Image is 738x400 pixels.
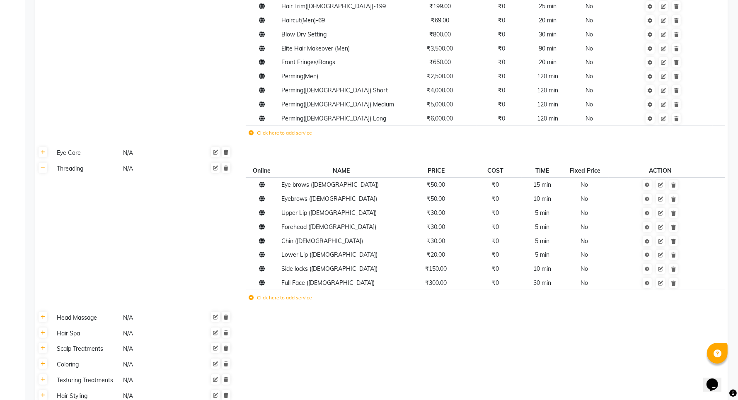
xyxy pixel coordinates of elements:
span: No [581,251,588,258]
div: Eye Care [53,148,119,158]
div: Head Massage [53,313,119,323]
th: PRICE [403,164,469,178]
div: N/A [122,328,188,339]
span: No [581,223,588,231]
label: Click here to add service [249,294,312,301]
span: No [586,87,593,94]
span: ₹0 [492,265,499,272]
th: TIME [522,164,563,178]
span: Upper Lip ([DEMOGRAPHIC_DATA]) [282,209,377,217]
span: ₹0 [492,209,499,217]
span: 20 min [539,58,557,66]
span: Lower Lip ([DEMOGRAPHIC_DATA]) [282,251,378,258]
span: ₹30.00 [427,237,445,245]
span: ₹0 [498,72,506,80]
span: No [581,195,588,202]
span: 5 min [535,209,549,217]
span: ₹50.00 [427,181,445,188]
span: Perming([DEMOGRAPHIC_DATA]) Short [282,87,388,94]
span: ₹0 [498,31,506,38]
div: Hair Spa [53,328,119,339]
span: ₹0 [498,2,506,10]
span: Side locks ([DEMOGRAPHIC_DATA]) [282,265,378,272]
span: ₹800.00 [429,31,451,38]
span: ₹20.00 [427,251,445,258]
span: 120 min [537,115,558,122]
span: ₹0 [492,223,499,231]
span: ₹0 [492,195,499,202]
span: ₹3,500.00 [427,45,453,52]
div: N/A [122,375,188,386]
span: No [586,115,593,122]
span: ₹0 [492,237,499,245]
span: ₹6,000.00 [427,115,453,122]
span: No [581,279,588,287]
span: Haircut(Men)-69 [282,17,325,24]
span: ₹0 [492,251,499,258]
span: 90 min [539,45,557,52]
iframe: chat widget [703,367,730,392]
th: Online [246,164,279,178]
span: 120 min [537,87,558,94]
span: ₹69.00 [431,17,449,24]
span: 15 min [533,181,551,188]
span: No [581,265,588,272]
div: N/A [122,164,188,174]
span: No [586,101,593,108]
span: No [586,72,593,80]
span: ₹0 [498,87,506,94]
span: Blow Dry Setting [282,31,327,38]
span: ₹4,000.00 [427,87,453,94]
div: Scalp Treatments [53,344,119,354]
span: Eye brows ([DEMOGRAPHIC_DATA]) [282,181,379,188]
span: ₹5,000.00 [427,101,453,108]
th: NAME [279,164,403,178]
span: 20 min [539,17,557,24]
span: ₹300.00 [426,279,447,287]
div: N/A [122,344,188,354]
span: Perming(Men) [282,72,319,80]
th: Fixed Price [563,164,609,178]
span: Full Face ([DEMOGRAPHIC_DATA]) [282,279,375,287]
span: No [586,2,593,10]
span: No [586,58,593,66]
span: ₹0 [498,115,506,122]
span: 10 min [533,265,551,272]
span: No [581,237,588,245]
span: ₹2,500.00 [427,72,453,80]
span: 30 min [533,279,551,287]
div: Coloring [53,359,119,370]
span: 10 min [533,195,551,202]
span: ₹0 [498,45,506,52]
span: ₹0 [498,101,506,108]
span: ₹0 [498,17,506,24]
span: 5 min [535,223,549,231]
div: N/A [122,313,188,323]
div: Texturing Treatments [53,375,119,386]
span: ₹30.00 [427,223,445,231]
span: Front Fringes/Bangs [282,58,336,66]
span: 5 min [535,237,549,245]
span: Chin ([DEMOGRAPHIC_DATA]) [282,237,363,245]
span: ₹30.00 [427,209,445,217]
div: N/A [122,148,188,158]
div: Threading [53,164,119,174]
th: ACTION [609,164,712,178]
span: 25 min [539,2,557,10]
label: Click here to add service [249,129,312,137]
span: Elite Hair Makeover (Men) [282,45,350,52]
span: 5 min [535,251,549,258]
span: Perming([DEMOGRAPHIC_DATA]) Medium [282,101,394,108]
span: ₹150.00 [426,265,447,272]
div: N/A [122,359,188,370]
span: Eyebrows ([DEMOGRAPHIC_DATA]) [282,195,377,202]
span: No [586,17,593,24]
span: No [581,181,588,188]
span: No [581,209,588,217]
span: Hair Trim([DEMOGRAPHIC_DATA])-199 [282,2,386,10]
span: 120 min [537,101,558,108]
span: 120 min [537,72,558,80]
span: ₹50.00 [427,195,445,202]
th: COST [469,164,522,178]
span: ₹0 [492,279,499,287]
